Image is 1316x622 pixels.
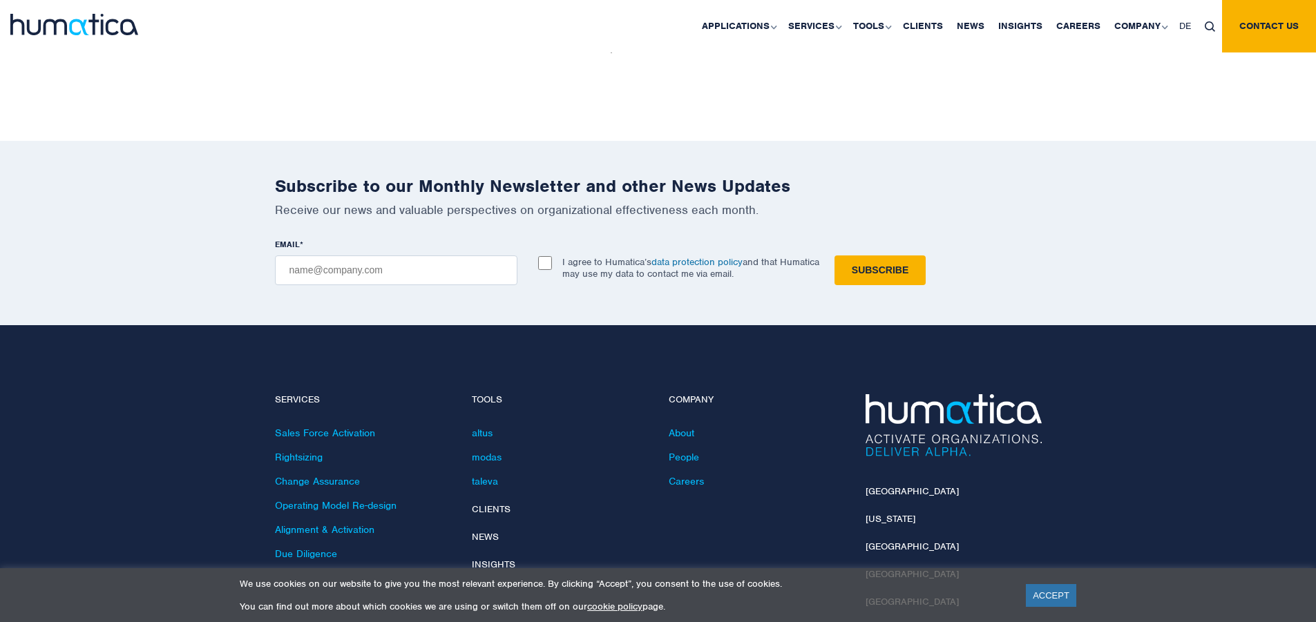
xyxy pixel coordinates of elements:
a: Due Diligence [275,547,337,560]
p: Receive our news and valuable perspectives on organizational effectiveness each month. [275,202,1042,217]
a: ACCEPT [1026,584,1076,607]
a: Change Assurance [275,475,360,487]
a: Rightsizing [275,451,323,463]
img: search_icon [1205,21,1215,32]
h4: Company [669,394,845,406]
a: Careers [669,475,704,487]
a: News [472,531,499,543]
a: About [669,427,694,439]
a: Clients [472,503,511,515]
a: [GEOGRAPHIC_DATA] [866,485,959,497]
span: EMAIL [275,239,300,250]
h4: Tools [472,394,648,406]
a: cookie policy [587,601,642,612]
p: You can find out more about which cookies we are using or switch them off on our page. [240,601,1009,612]
a: Insights [472,558,515,570]
a: People [669,451,699,463]
span: DE [1179,20,1191,32]
a: [GEOGRAPHIC_DATA] [866,541,959,552]
a: modas [472,451,502,463]
p: I agree to Humatica’s and that Humatica may use my data to contact me via email. [562,256,819,280]
p: We use cookies on our website to give you the most relevant experience. By clicking “Accept”, you... [240,578,1009,590]
img: Humatica [866,394,1042,456]
input: Subscribe [835,255,926,285]
a: Alignment & Activation [275,523,374,536]
a: taleva [472,475,498,487]
a: Sales Force Activation [275,427,375,439]
h2: Subscribe to our Monthly Newsletter and other News Updates [275,175,1042,197]
h4: Services [275,394,451,406]
a: Operating Model Re-design [275,499,397,512]
a: altus [472,427,493,439]
a: data protection policy [651,256,743,268]
input: I agree to Humatica’sdata protection policyand that Humatica may use my data to contact me via em... [538,256,552,270]
img: logo [10,14,138,35]
a: [US_STATE] [866,513,915,525]
input: name@company.com [275,255,517,285]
